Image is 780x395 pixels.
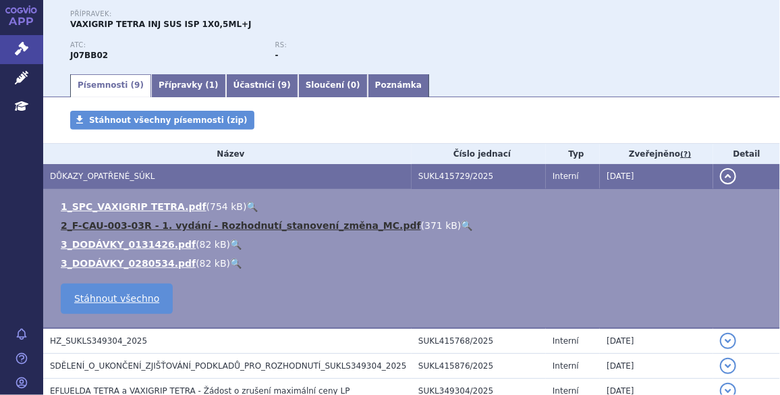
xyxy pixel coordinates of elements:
span: 1 [209,80,215,90]
a: 🔍 [247,201,258,212]
span: 82 kB [200,239,227,250]
th: Název [43,144,412,164]
button: detail [720,168,736,184]
a: Sloučení (0) [298,74,368,97]
strong: CHŘIPKA, INAKTIVOVANÁ VAKCÍNA, ŠTĚPENÝ VIRUS NEBO POVRCHOVÝ ANTIGEN [70,51,108,60]
th: Detail [713,144,780,164]
span: 82 kB [200,258,227,269]
span: DŮKAZY_OPATŘENÉ_SÚKL [50,172,155,181]
td: [DATE] [600,164,713,189]
span: Interní [553,336,579,346]
p: ATC: [70,41,262,49]
a: 1_SPC_VAXIGRIP TETRA.pdf [61,201,206,212]
span: 9 [134,80,140,90]
td: [DATE] [600,354,713,379]
span: Stáhnout všechny písemnosti (zip) [89,115,248,125]
span: 371 kB [424,220,457,231]
strong: - [275,51,279,60]
a: Přípravky (1) [151,74,226,97]
span: Interní [553,361,579,371]
th: Číslo jednací [412,144,546,164]
a: Účastníci (9) [226,74,298,97]
span: VAXIGRIP TETRA INJ SUS ISP 1X0,5ML+J [70,20,252,29]
a: Písemnosti (9) [70,74,151,97]
li: ( ) [61,257,767,270]
a: Stáhnout všechny písemnosti (zip) [70,111,254,130]
a: 🔍 [230,239,242,250]
span: 9 [281,80,287,90]
span: 0 [351,80,356,90]
td: SUKL415768/2025 [412,328,546,354]
p: RS: [275,41,467,49]
abbr: (?) [680,150,691,159]
a: 3_DODÁVKY_0280534.pdf [61,258,196,269]
th: Typ [546,144,600,164]
td: SUKL415876/2025 [412,354,546,379]
a: 2_F-CAU-003-03R - 1. vydání - Rozhodnutí_stanovení_změna_MC.pdf [61,220,421,231]
a: 🔍 [462,220,473,231]
td: [DATE] [600,328,713,354]
a: Stáhnout všechno [61,284,173,314]
th: Zveřejněno [600,144,713,164]
a: 🔍 [230,258,242,269]
span: Interní [553,172,579,181]
span: SDĚLENÍ_O_UKONČENÍ_ZJIŠŤOVÁNÍ_PODKLADŮ_PRO_ROZHODNUTÍ_SUKLS349304_2025 [50,361,406,371]
button: detail [720,358,736,374]
a: 3_DODÁVKY_0131426.pdf [61,239,196,250]
li: ( ) [61,219,767,232]
a: Poznámka [368,74,429,97]
li: ( ) [61,200,767,213]
li: ( ) [61,238,767,251]
button: detail [720,333,736,349]
span: HZ_SUKLS349304_2025 [50,336,147,346]
span: 754 kB [210,201,243,212]
td: SUKL415729/2025 [412,164,546,189]
p: Přípravek: [70,10,480,18]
